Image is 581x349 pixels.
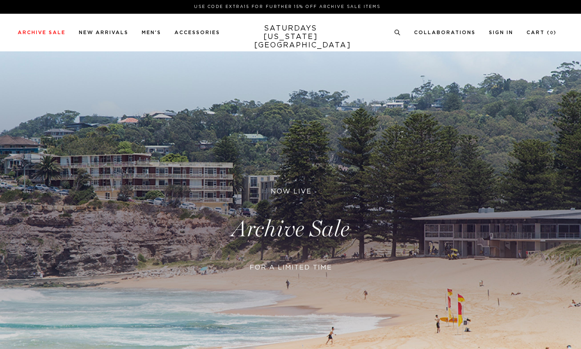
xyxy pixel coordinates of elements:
a: New Arrivals [79,30,128,35]
p: Use Code EXTRA15 for Further 15% Off Archive Sale Items [21,4,553,10]
a: Cart (0) [527,30,557,35]
small: 0 [550,31,554,35]
a: Archive Sale [18,30,66,35]
a: Sign In [489,30,513,35]
a: SATURDAYS[US_STATE][GEOGRAPHIC_DATA] [254,24,327,50]
a: Men's [142,30,161,35]
a: Accessories [174,30,220,35]
a: Collaborations [414,30,476,35]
